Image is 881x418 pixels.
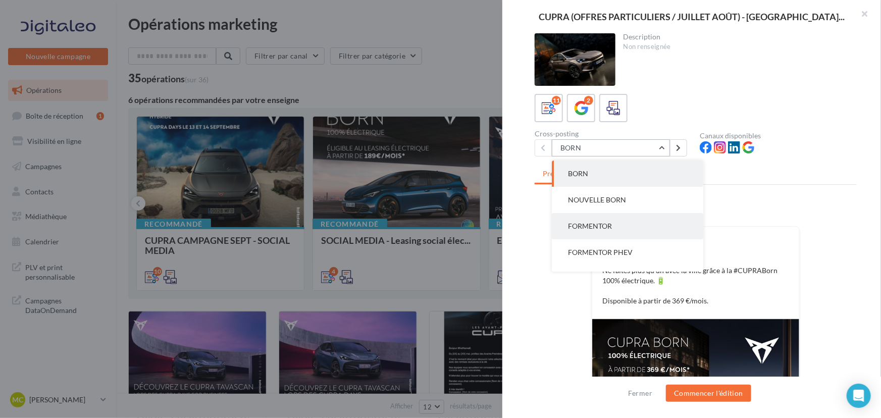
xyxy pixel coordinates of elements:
button: BORN [552,161,703,187]
span: CUPRA (OFFRES PARTICULIERS / JUILLET AOÛT) - [GEOGRAPHIC_DATA]... [539,12,845,21]
div: Cross-posting [535,130,692,137]
div: 11 [552,96,561,105]
div: Non renseignée [624,42,849,51]
button: FORMENTOR PHEV [552,239,703,266]
button: Fermer [624,387,656,399]
div: 2 [584,96,593,105]
span: NOUVELLE BORN [568,195,626,204]
button: NOUVELLE BORN [552,187,703,213]
div: Description [624,33,849,40]
span: FORMENTOR PHEV [568,248,633,256]
button: BORN [552,139,670,156]
div: Open Intercom Messenger [847,384,871,408]
p: Ne faites plus qu’un avec la ville grâce à la #CUPRABorn 100% électrique. 🔋 Disponible à partir d... [602,266,789,306]
span: BORN [568,169,588,178]
button: Commencer l'édition [666,385,751,402]
div: Canaux disponibles [700,132,857,139]
span: FORMENTOR [568,222,612,230]
button: FORMENTOR [552,213,703,239]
